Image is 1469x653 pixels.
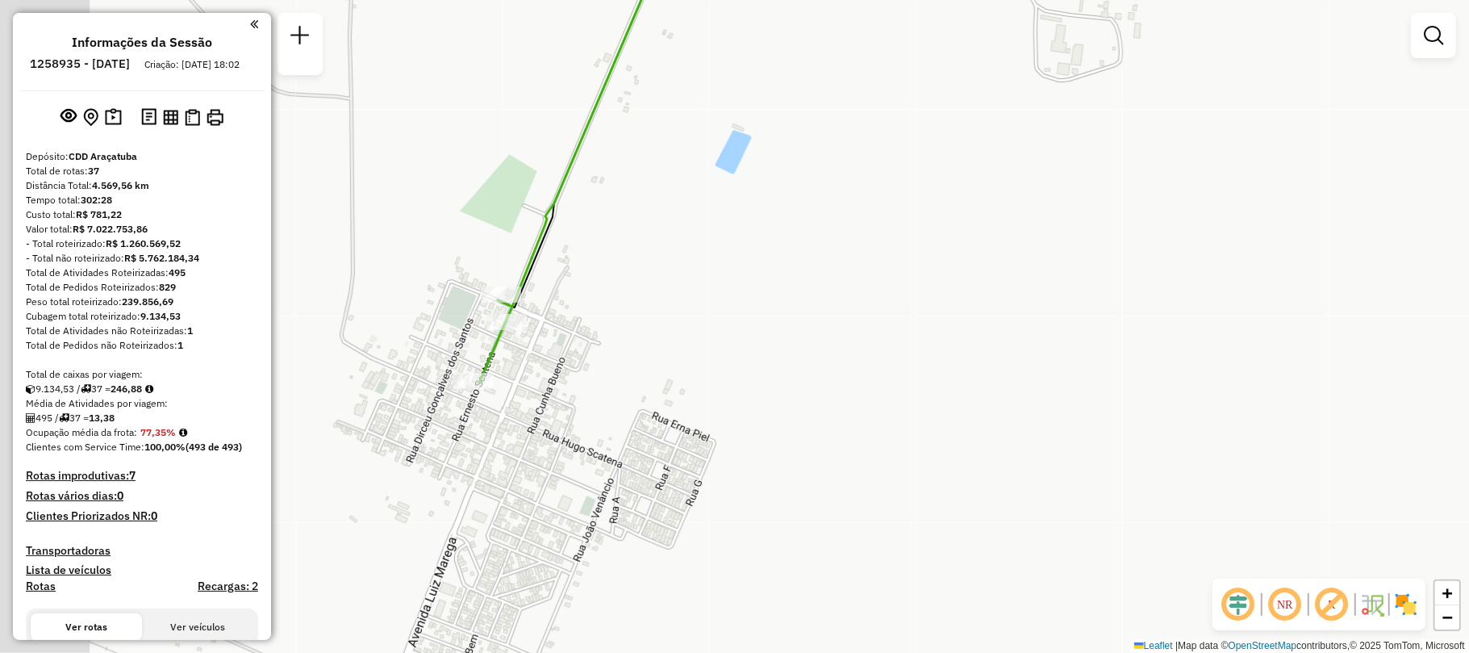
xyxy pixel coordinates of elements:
a: OpenStreetMap [1229,640,1297,651]
strong: R$ 5.762.184,34 [124,252,199,264]
span: Exibir rótulo [1313,585,1351,624]
div: Total de rotas: [26,164,258,178]
i: Total de rotas [59,413,69,423]
i: Total de Atividades [26,413,35,423]
div: Cubagem total roteirizado: [26,309,258,324]
i: Cubagem total roteirizado [26,384,35,394]
strong: 0 [151,509,157,523]
div: 9.134,53 / 37 = [26,382,258,396]
strong: 13,38 [89,412,115,424]
a: Nova sessão e pesquisa [284,19,316,56]
div: Total de Atividades não Roteirizadas: [26,324,258,338]
strong: 7 [129,468,136,483]
div: Total de Atividades Roteirizadas: [26,266,258,280]
h6: 1258935 - [DATE] [30,57,130,71]
h4: Recargas: 2 [198,580,258,593]
strong: R$ 1.260.569,52 [106,237,181,249]
span: Clientes com Service Time: [26,441,144,453]
strong: R$ 781,22 [76,208,122,220]
span: − [1442,607,1453,627]
em: Média calculada utilizando a maior ocupação (%Peso ou %Cubagem) de cada rota da sessão. Rotas cro... [179,428,187,437]
div: Total de caixas por viagem: [26,367,258,382]
div: Valor total: [26,222,258,237]
strong: (493 de 493) [186,441,242,453]
div: Criação: [DATE] 18:02 [138,57,246,72]
strong: 1 [177,339,183,351]
strong: 829 [159,281,176,293]
div: Tempo total: [26,193,258,207]
strong: 0 [117,488,123,503]
div: Distância Total: [26,178,258,193]
h4: Informações da Sessão [72,35,212,50]
strong: 239.856,69 [122,295,173,308]
span: Ocupação média da frota: [26,426,137,438]
h4: Rotas vários dias: [26,489,258,503]
div: Map data © contributors,© 2025 TomTom, Microsoft [1130,639,1469,653]
button: Ver rotas [31,613,142,641]
div: Custo total: [26,207,258,222]
span: Ocultar deslocamento [1219,585,1258,624]
h4: Lista de veículos [26,563,258,577]
a: Zoom in [1435,581,1459,605]
button: Imprimir Rotas [203,106,227,129]
button: Ver veículos [142,613,253,641]
strong: CDD Araçatuba [69,150,137,162]
div: Peso total roteirizado: [26,295,258,309]
strong: 246,88 [111,383,142,395]
button: Centralizar mapa no depósito ou ponto de apoio [80,105,102,130]
h4: Clientes Priorizados NR: [26,509,258,523]
span: | [1175,640,1178,651]
div: - Total roteirizado: [26,237,258,251]
a: Rotas [26,580,56,593]
button: Painel de Sugestão [102,105,125,130]
h4: Transportadoras [26,544,258,558]
div: 495 / 37 = [26,411,258,425]
i: Meta Caixas/viagem: 220,40 Diferença: 26,48 [145,384,153,394]
div: Depósito: [26,149,258,164]
strong: 9.134,53 [140,310,181,322]
div: Total de Pedidos Roteirizados: [26,280,258,295]
button: Logs desbloquear sessão [138,105,160,130]
img: Exibir/Ocultar setores [1393,592,1419,617]
strong: 495 [169,266,186,278]
button: Visualizar Romaneio [182,106,203,129]
a: Zoom out [1435,605,1459,630]
span: + [1442,583,1453,603]
h4: Rotas improdutivas: [26,469,258,483]
strong: 100,00% [144,441,186,453]
span: Ocultar NR [1266,585,1304,624]
strong: 302:28 [81,194,112,206]
button: Exibir sessão original [57,104,80,130]
div: Total de Pedidos não Roteirizados: [26,338,258,353]
strong: 1 [187,324,193,337]
strong: R$ 7.022.753,86 [73,223,148,235]
img: Fluxo de ruas [1359,592,1385,617]
strong: 37 [88,165,99,177]
a: Exibir filtros [1417,19,1450,52]
button: Visualizar relatório de Roteirização [160,106,182,128]
strong: 77,35% [140,426,176,438]
div: - Total não roteirizado: [26,251,258,266]
a: Leaflet [1134,640,1173,651]
div: Média de Atividades por viagem: [26,396,258,411]
i: Total de rotas [81,384,91,394]
a: Clique aqui para minimizar o painel [250,15,258,33]
strong: 4.569,56 km [92,179,149,191]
